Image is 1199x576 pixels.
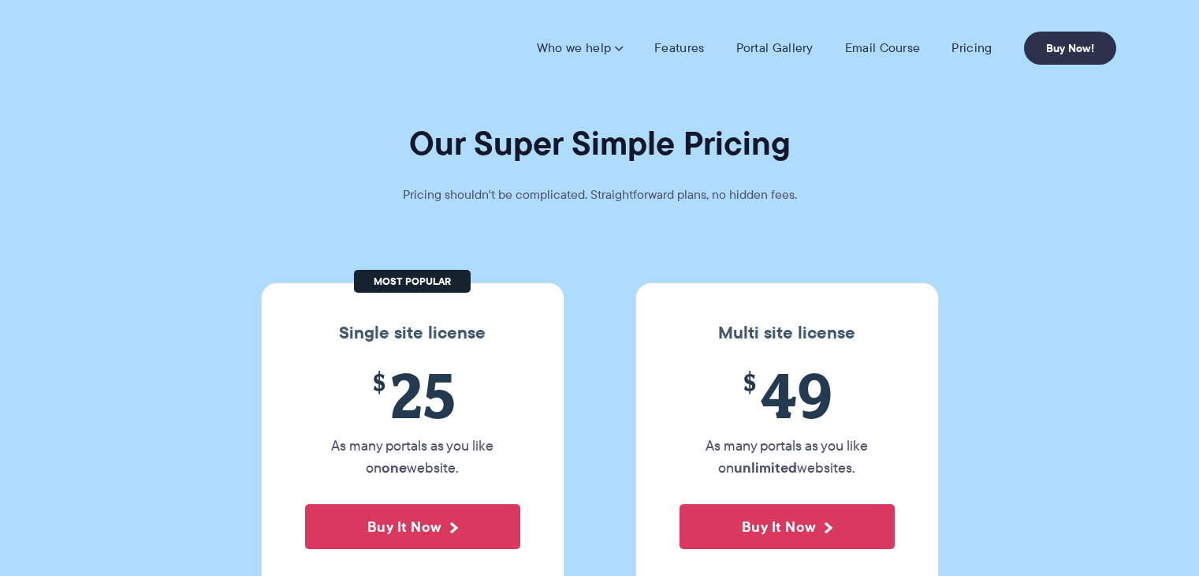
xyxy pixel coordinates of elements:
p: As many portals as you like on websites. [680,435,895,479]
button: Buy It Now [305,504,520,549]
button: Buy It Now [680,504,895,549]
strong: unlimited [734,457,797,478]
h3: Multi site license [652,323,922,343]
strong: one [382,457,407,478]
h3: Single site license [277,323,548,343]
span: 25 [305,359,520,431]
span: 49 [680,359,895,431]
a: Pricing [951,40,992,56]
a: Who we help [537,40,623,56]
a: Email Course [845,40,921,56]
p: Pricing shouldn't be complicated. Straightforward plans, no hidden fees. [363,184,836,206]
p: As many portals as you like on website. [305,435,520,479]
a: Features [654,40,704,56]
a: Portal Gallery [736,40,814,56]
a: Buy Now! [1024,32,1116,65]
